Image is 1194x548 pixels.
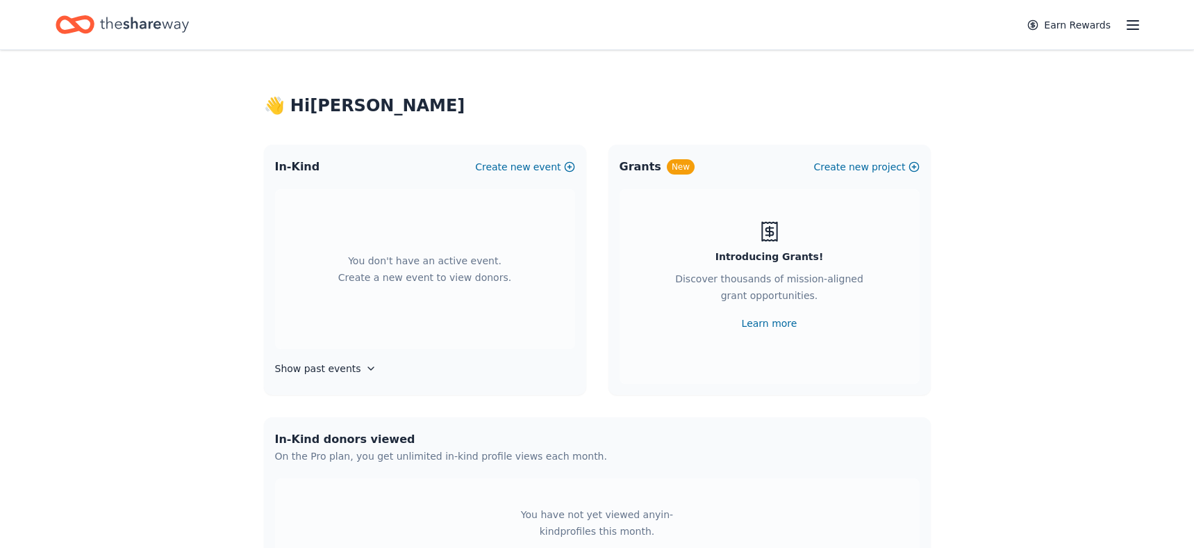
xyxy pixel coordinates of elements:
a: Earn Rewards [1019,13,1119,38]
div: You have not yet viewed any in-kind profiles this month. [511,506,684,540]
div: New [667,159,695,175]
div: Discover thousands of mission-aligned grant opportunities. [675,271,864,309]
span: Grants [620,159,661,175]
span: new [511,159,531,175]
div: 👋 Hi [PERSON_NAME] [264,95,931,117]
div: Introducing Grants! [715,248,824,265]
h4: Show past events [275,360,361,377]
span: new [849,159,869,175]
span: In-Kind [275,159,320,175]
button: Createnewevent [475,159,574,175]
div: On the Pro plan, you get unlimited in-kind profile views each month. [275,448,607,465]
button: Show past events [275,360,376,377]
a: Learn more [742,315,797,332]
div: You don't have an active event. Create a new event to view donors. [275,189,575,349]
a: Home [56,8,189,41]
button: Createnewproject [813,159,919,175]
div: In-Kind donors viewed [275,431,607,448]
